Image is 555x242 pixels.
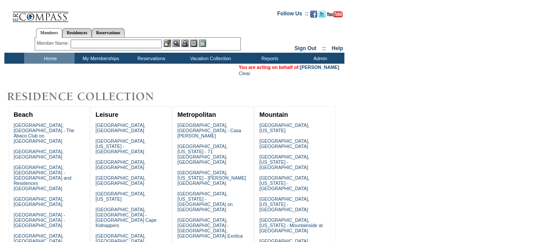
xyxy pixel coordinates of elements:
[319,11,326,18] img: Follow us on Twitter
[96,138,146,154] a: [GEOGRAPHIC_DATA], [US_STATE] - [GEOGRAPHIC_DATA]
[327,13,343,18] a: Subscribe to our YouTube Channel
[199,40,206,47] img: b_calculator.gif
[332,45,343,51] a: Help
[14,149,64,159] a: [GEOGRAPHIC_DATA], [GEOGRAPHIC_DATA]
[300,65,339,70] a: [PERSON_NAME]
[14,196,64,207] a: [GEOGRAPHIC_DATA], [GEOGRAPHIC_DATA]
[14,123,75,144] a: [GEOGRAPHIC_DATA], [GEOGRAPHIC_DATA] - The Abaco Club on [GEOGRAPHIC_DATA]
[239,65,339,70] span: You are acting on behalf of:
[277,10,308,20] td: Follow Us ::
[259,154,309,170] a: [GEOGRAPHIC_DATA], [US_STATE] - [GEOGRAPHIC_DATA]
[259,175,309,191] a: [GEOGRAPHIC_DATA], [US_STATE] - [GEOGRAPHIC_DATA]
[181,40,189,47] img: Impersonate
[294,53,344,64] td: Admin
[125,53,175,64] td: Reservations
[96,159,146,170] a: [GEOGRAPHIC_DATA], [GEOGRAPHIC_DATA]
[14,212,65,228] a: [GEOGRAPHIC_DATA] - [GEOGRAPHIC_DATA] - [GEOGRAPHIC_DATA]
[310,13,317,18] a: Become our fan on Facebook
[75,53,125,64] td: My Memberships
[322,45,326,51] span: ::
[190,40,197,47] img: Reservations
[92,28,125,37] a: Reservations
[259,123,309,133] a: [GEOGRAPHIC_DATA], [US_STATE]
[24,53,75,64] td: Home
[37,40,71,47] div: Member Name:
[259,217,322,233] a: [GEOGRAPHIC_DATA], [US_STATE] - Mountainside at [GEOGRAPHIC_DATA]
[164,40,171,47] img: b_edit.gif
[177,144,227,165] a: [GEOGRAPHIC_DATA], [US_STATE] - 71 [GEOGRAPHIC_DATA], [GEOGRAPHIC_DATA]
[177,123,241,138] a: [GEOGRAPHIC_DATA], [GEOGRAPHIC_DATA] - Casa [PERSON_NAME]
[14,165,72,191] a: [GEOGRAPHIC_DATA], [GEOGRAPHIC_DATA] - [GEOGRAPHIC_DATA] and Residences [GEOGRAPHIC_DATA]
[243,53,294,64] td: Reports
[12,4,69,22] img: Compass Home
[239,71,250,76] a: Clear
[319,13,326,18] a: Follow us on Twitter
[62,28,92,37] a: Residences
[96,111,118,118] a: Leisure
[310,11,317,18] img: Become our fan on Facebook
[96,207,157,228] a: [GEOGRAPHIC_DATA], [GEOGRAPHIC_DATA] - [GEOGRAPHIC_DATA] Cape Kidnappers
[259,138,309,149] a: [GEOGRAPHIC_DATA], [GEOGRAPHIC_DATA]
[177,191,233,212] a: [GEOGRAPHIC_DATA], [US_STATE] - [GEOGRAPHIC_DATA] on [GEOGRAPHIC_DATA]
[177,217,243,238] a: [GEOGRAPHIC_DATA], [GEOGRAPHIC_DATA] - [GEOGRAPHIC_DATA], [GEOGRAPHIC_DATA] Exotica
[175,53,243,64] td: Vacation Collection
[36,28,63,38] a: Members
[177,170,246,186] a: [GEOGRAPHIC_DATA], [US_STATE] - [PERSON_NAME][GEOGRAPHIC_DATA]
[96,175,146,186] a: [GEOGRAPHIC_DATA], [GEOGRAPHIC_DATA]
[14,111,33,118] a: Beach
[172,40,180,47] img: View
[96,123,146,133] a: [GEOGRAPHIC_DATA], [GEOGRAPHIC_DATA]
[294,45,316,51] a: Sign Out
[4,13,11,14] img: i.gif
[327,11,343,18] img: Subscribe to our YouTube Channel
[96,191,146,202] a: [GEOGRAPHIC_DATA], [US_STATE]
[177,111,216,118] a: Metropolitan
[4,88,175,105] img: Destinations by Exclusive Resorts
[259,111,288,118] a: Mountain
[259,196,309,212] a: [GEOGRAPHIC_DATA], [US_STATE] - [GEOGRAPHIC_DATA]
